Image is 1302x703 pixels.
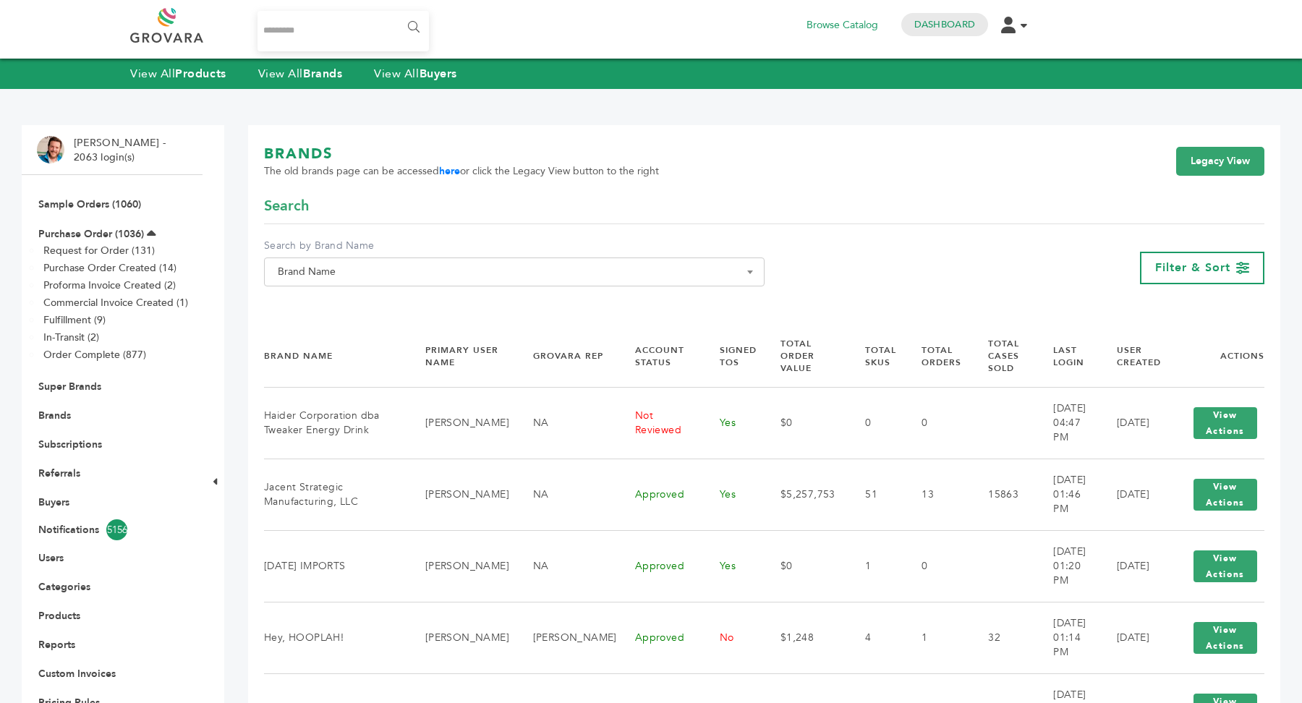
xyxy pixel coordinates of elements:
[420,66,457,82] strong: Buyers
[1035,602,1099,673] td: [DATE] 01:14 PM
[106,519,127,540] span: 5156
[847,602,903,673] td: 4
[970,325,1035,387] th: Total Cases Sold
[264,164,659,179] span: The old brands page can be accessed or click the Legacy View button to the right
[702,325,762,387] th: Signed TOS
[38,197,141,211] a: Sample Orders (1060)
[43,296,188,310] a: Commercial Invoice Created (1)
[1099,530,1168,602] td: [DATE]
[38,495,69,509] a: Buyers
[38,519,186,540] a: Notifications5156
[515,387,617,459] td: NA
[702,387,762,459] td: Yes
[264,387,407,459] td: Haider Corporation dba Tweaker Energy Drink
[1155,260,1230,276] span: Filter & Sort
[407,387,515,459] td: [PERSON_NAME]
[617,459,702,530] td: Approved
[1193,550,1257,582] button: View Actions
[847,530,903,602] td: 1
[903,325,970,387] th: Total Orders
[38,667,116,681] a: Custom Invoices
[175,66,226,82] strong: Products
[1099,459,1168,530] td: [DATE]
[1099,387,1168,459] td: [DATE]
[617,387,702,459] td: Not Reviewed
[258,11,429,51] input: Search...
[439,164,460,178] a: here
[38,551,64,565] a: Users
[38,466,80,480] a: Referrals
[43,244,155,257] a: Request for Order (131)
[38,609,80,623] a: Products
[264,325,407,387] th: Brand Name
[1035,387,1099,459] td: [DATE] 04:47 PM
[762,530,848,602] td: $0
[903,530,970,602] td: 0
[264,257,765,286] span: Brand Name
[702,602,762,673] td: No
[264,602,407,673] td: Hey, HOOPLAH!
[38,409,71,422] a: Brands
[43,313,106,327] a: Fulfillment (9)
[43,261,176,275] a: Purchase Order Created (14)
[903,459,970,530] td: 13
[130,66,226,82] a: View AllProducts
[43,348,146,362] a: Order Complete (877)
[74,136,169,164] li: [PERSON_NAME] - 2063 login(s)
[38,227,144,241] a: Purchase Order (1036)
[515,459,617,530] td: NA
[272,262,757,282] span: Brand Name
[38,638,75,652] a: Reports
[903,602,970,673] td: 1
[43,278,176,292] a: Proforma Invoice Created (2)
[1168,325,1264,387] th: Actions
[38,438,102,451] a: Subscriptions
[914,18,975,31] a: Dashboard
[515,530,617,602] td: NA
[38,380,101,393] a: Super Brands
[407,325,515,387] th: Primary User Name
[702,459,762,530] td: Yes
[1035,325,1099,387] th: Last Login
[617,325,702,387] th: Account Status
[847,387,903,459] td: 0
[264,459,407,530] td: Jacent Strategic Manufacturing, LLC
[1099,602,1168,673] td: [DATE]
[264,144,659,164] h1: BRANDS
[407,602,515,673] td: [PERSON_NAME]
[1193,622,1257,654] button: View Actions
[903,387,970,459] td: 0
[1176,147,1264,176] a: Legacy View
[407,530,515,602] td: [PERSON_NAME]
[762,387,848,459] td: $0
[515,602,617,673] td: [PERSON_NAME]
[303,66,342,82] strong: Brands
[43,331,99,344] a: In-Transit (2)
[515,325,617,387] th: Grovara Rep
[762,459,848,530] td: $5,257,753
[970,459,1035,530] td: 15863
[407,459,515,530] td: [PERSON_NAME]
[847,459,903,530] td: 51
[847,325,903,387] th: Total SKUs
[374,66,457,82] a: View AllBuyers
[970,602,1035,673] td: 32
[38,580,90,594] a: Categories
[617,602,702,673] td: Approved
[617,530,702,602] td: Approved
[1035,530,1099,602] td: [DATE] 01:20 PM
[264,239,765,253] label: Search by Brand Name
[1035,459,1099,530] td: [DATE] 01:46 PM
[264,530,407,602] td: [DATE] IMPORTS
[807,17,878,33] a: Browse Catalog
[702,530,762,602] td: Yes
[762,325,848,387] th: Total Order Value
[1193,479,1257,511] button: View Actions
[264,196,309,216] span: Search
[1099,325,1168,387] th: User Created
[1193,407,1257,439] button: View Actions
[762,602,848,673] td: $1,248
[258,66,343,82] a: View AllBrands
